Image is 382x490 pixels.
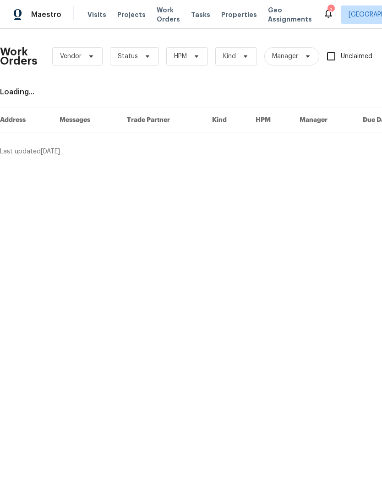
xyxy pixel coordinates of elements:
span: Geo Assignments [268,5,312,24]
div: 2 [327,5,334,15]
span: Unclaimed [341,52,372,61]
span: HPM [174,52,187,61]
span: Projects [117,10,146,19]
span: [DATE] [41,148,60,155]
span: Manager [272,52,298,61]
th: Kind [205,108,248,132]
span: Properties [221,10,257,19]
span: Maestro [31,10,61,19]
span: Status [118,52,138,61]
th: HPM [248,108,292,132]
span: Work Orders [157,5,180,24]
span: Tasks [191,11,210,18]
th: Messages [52,108,120,132]
th: Manager [292,108,355,132]
span: Kind [223,52,236,61]
span: Vendor [60,52,82,61]
span: Visits [87,10,106,19]
th: Trade Partner [120,108,205,132]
